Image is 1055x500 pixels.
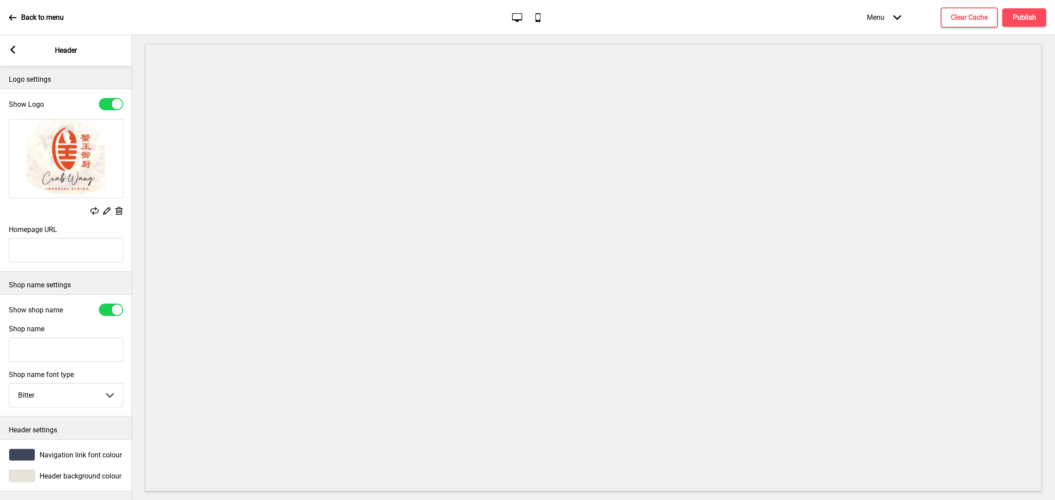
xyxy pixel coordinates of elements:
button: Publish [1002,8,1046,27]
p: Header settings [9,425,123,435]
label: Shop name font type [9,370,123,379]
button: Clear Cache [941,7,998,28]
label: Show Logo [9,100,44,109]
h4: Publish [1013,13,1036,22]
div: Menu [858,4,910,30]
h4: Clear Cache [951,13,988,22]
p: Shop name settings [9,280,123,290]
label: Shop name [9,325,44,333]
p: Logo settings [9,75,123,84]
label: Show shop name [9,306,63,314]
a: Back to menu [9,6,64,29]
img: Image [9,120,123,198]
div: Header background colour [9,470,123,482]
span: Header background colour [40,472,121,480]
p: Back to menu [21,13,64,22]
span: Navigation link font colour [40,451,122,459]
div: Navigation link font colour [9,449,123,461]
p: Header [55,46,77,55]
label: Homepage URL [9,225,57,234]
